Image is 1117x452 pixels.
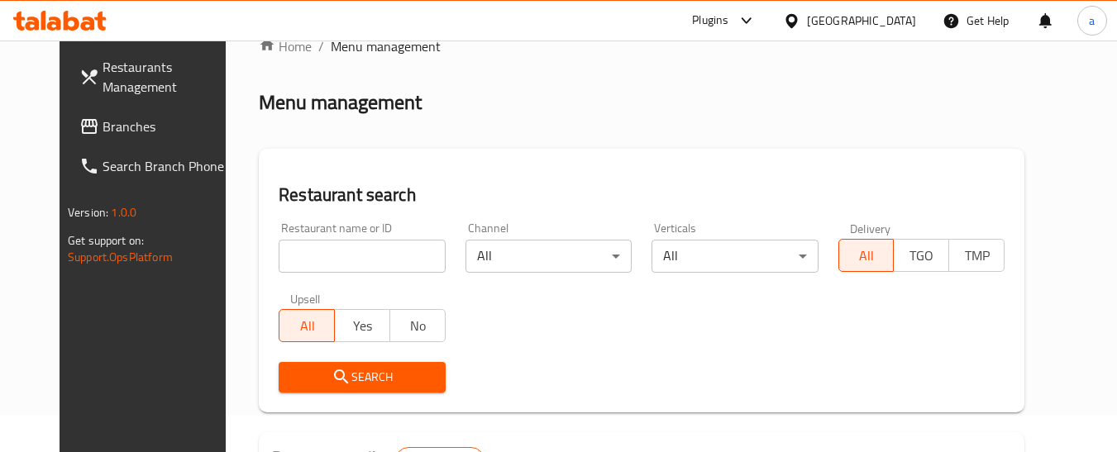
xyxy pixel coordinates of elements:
span: All [846,244,888,268]
span: TGO [900,244,943,268]
span: a [1089,12,1095,30]
span: Yes [341,314,384,338]
button: No [389,309,446,342]
li: / [318,36,324,56]
div: All [652,240,818,273]
a: Search Branch Phone [66,146,246,186]
span: Menu management [331,36,441,56]
span: Restaurants Management [103,57,233,97]
span: 1.0.0 [111,202,136,223]
a: Branches [66,107,246,146]
button: TGO [893,239,949,272]
span: Search [292,367,432,388]
div: Plugins [692,11,728,31]
button: Yes [334,309,390,342]
label: Upsell [290,293,321,304]
span: Branches [103,117,233,136]
button: TMP [948,239,1005,272]
a: Support.OpsPlatform [68,246,173,268]
span: No [397,314,439,338]
span: TMP [956,244,998,268]
a: Home [259,36,312,56]
label: Delivery [850,222,891,234]
span: Get support on: [68,230,144,251]
h2: Restaurant search [279,183,1005,207]
nav: breadcrumb [259,36,1024,56]
span: Version: [68,202,108,223]
div: [GEOGRAPHIC_DATA] [807,12,916,30]
button: Search [279,362,445,393]
span: Search Branch Phone [103,156,233,176]
input: Search for restaurant name or ID.. [279,240,445,273]
button: All [838,239,895,272]
a: Restaurants Management [66,47,246,107]
span: All [286,314,328,338]
div: All [465,240,632,273]
button: All [279,309,335,342]
h2: Menu management [259,89,422,116]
